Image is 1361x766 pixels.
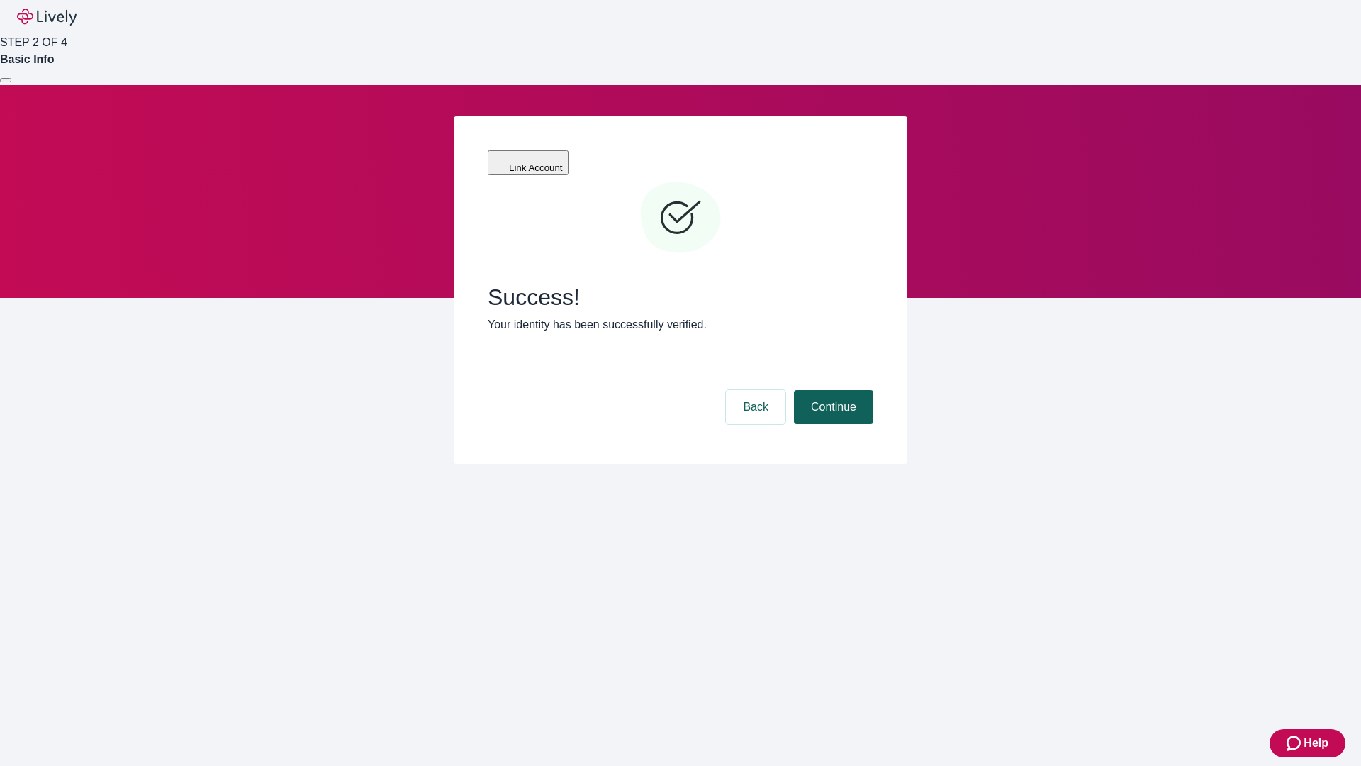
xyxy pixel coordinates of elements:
button: Back [726,390,785,424]
svg: Zendesk support icon [1287,735,1304,752]
button: Link Account [488,150,569,175]
img: Lively [17,9,77,26]
span: Success! [488,284,873,311]
button: Continue [794,390,873,424]
button: Zendesk support iconHelp [1270,729,1345,757]
p: Your identity has been successfully verified. [488,316,873,333]
svg: Checkmark icon [638,176,723,261]
span: Help [1304,735,1328,752]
